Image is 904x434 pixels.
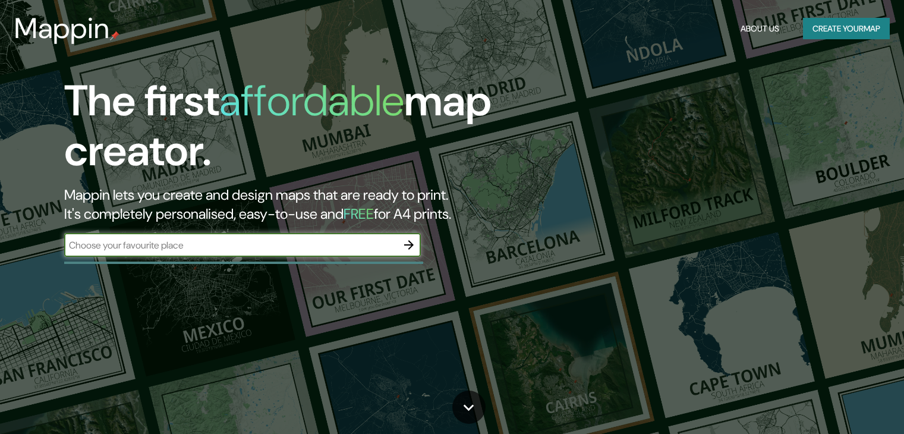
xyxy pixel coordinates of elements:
h1: affordable [219,73,404,128]
h2: Mappin lets you create and design maps that are ready to print. It's completely personalised, eas... [64,185,516,224]
img: mappin-pin [110,31,119,40]
h5: FREE [344,205,374,223]
button: Create yourmap [803,18,890,40]
input: Choose your favourite place [64,238,397,252]
h3: Mappin [14,12,110,45]
button: About Us [736,18,784,40]
h1: The first map creator. [64,76,516,185]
